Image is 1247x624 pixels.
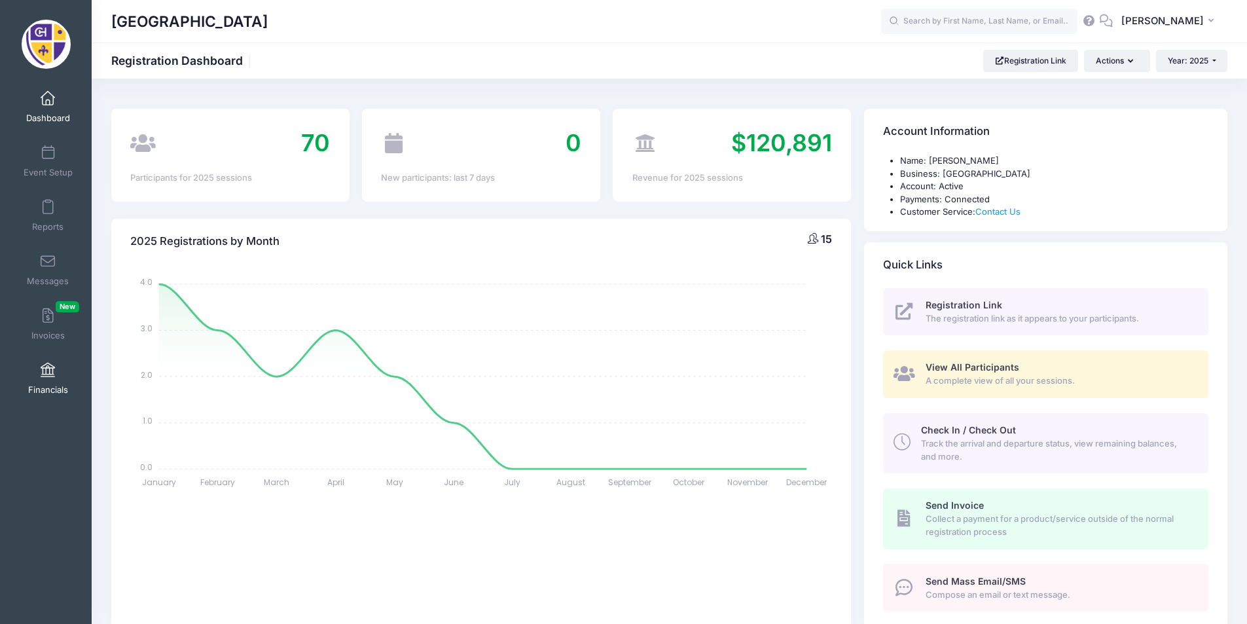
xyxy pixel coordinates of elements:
[921,437,1193,463] span: Track the arrival and departure status, view remaining balances, and more.
[140,461,153,472] tspan: 0.0
[111,7,268,37] h1: [GEOGRAPHIC_DATA]
[566,128,581,157] span: 0
[1168,56,1208,65] span: Year: 2025
[327,477,344,488] tspan: April
[381,172,581,185] div: New participants: last 7 days
[111,54,254,67] h1: Registration Dashboard
[728,477,769,488] tspan: November
[921,424,1016,435] span: Check In / Check Out
[883,246,943,284] h4: Quick Links
[926,576,1026,587] span: Send Mass Email/SMS
[926,361,1019,373] span: View All Participants
[926,589,1193,602] span: Compose an email or text message.
[926,513,1193,538] span: Collect a payment for a product/service outside of the normal registration process
[27,276,69,287] span: Messages
[141,323,153,334] tspan: 3.0
[31,330,65,341] span: Invoices
[17,356,79,401] a: Financials
[143,415,153,426] tspan: 1.0
[821,232,832,246] span: 15
[883,350,1208,398] a: View All Participants A complete view of all your sessions.
[883,488,1208,549] a: Send Invoice Collect a payment for a product/service outside of the normal registration process
[130,223,280,260] h4: 2025 Registrations by Month
[1113,7,1227,37] button: [PERSON_NAME]
[1156,50,1227,72] button: Year: 2025
[28,384,68,395] span: Financials
[883,413,1208,473] a: Check In / Check Out Track the arrival and departure status, view remaining balances, and more.
[17,301,79,347] a: InvoicesNew
[130,172,330,185] div: Participants for 2025 sessions
[56,301,79,312] span: New
[926,299,1002,310] span: Registration Link
[900,193,1208,206] li: Payments: Connected
[926,375,1193,388] span: A complete view of all your sessions.
[900,206,1208,219] li: Customer Service:
[1084,50,1149,72] button: Actions
[883,288,1208,336] a: Registration Link The registration link as it appears to your participants.
[26,113,70,124] span: Dashboard
[900,168,1208,181] li: Business: [GEOGRAPHIC_DATA]
[504,477,520,488] tspan: July
[557,477,586,488] tspan: August
[386,477,403,488] tspan: May
[301,128,330,157] span: 70
[444,477,463,488] tspan: June
[674,477,706,488] tspan: October
[983,50,1078,72] a: Registration Link
[32,221,63,232] span: Reports
[17,84,79,130] a: Dashboard
[17,193,79,238] a: Reports
[787,477,828,488] tspan: December
[883,564,1208,612] a: Send Mass Email/SMS Compose an email or text message.
[17,138,79,184] a: Event Setup
[609,477,653,488] tspan: September
[142,477,176,488] tspan: January
[140,276,153,287] tspan: 4.0
[900,180,1208,193] li: Account: Active
[900,155,1208,168] li: Name: [PERSON_NAME]
[926,500,984,511] span: Send Invoice
[22,20,71,69] img: Chatham Hall
[264,477,289,488] tspan: March
[926,312,1193,325] span: The registration link as it appears to your participants.
[731,128,832,157] span: $120,891
[141,369,153,380] tspan: 2.0
[24,167,73,178] span: Event Setup
[975,206,1021,217] a: Contact Us
[200,477,235,488] tspan: February
[632,172,832,185] div: Revenue for 2025 sessions
[1121,14,1204,28] span: [PERSON_NAME]
[17,247,79,293] a: Messages
[881,9,1077,35] input: Search by First Name, Last Name, or Email...
[883,113,990,151] h4: Account Information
